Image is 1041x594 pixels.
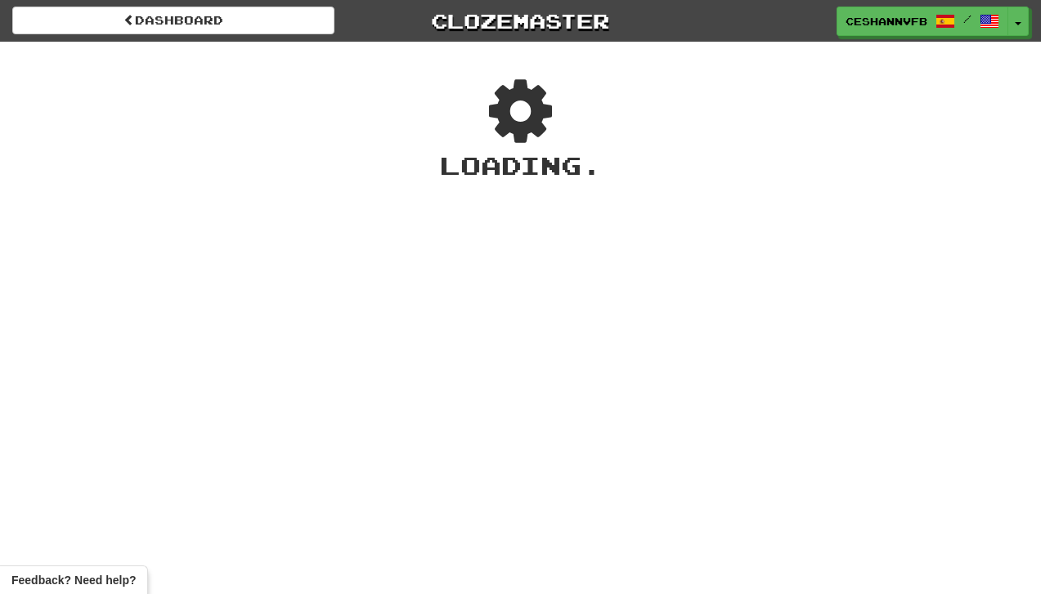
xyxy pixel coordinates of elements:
a: CEShannvfb / [837,7,1008,36]
a: Clozemaster [359,7,681,35]
a: Dashboard [12,7,334,34]
span: Open feedback widget [11,572,136,588]
span: CEShannvfb [846,14,927,29]
span: / [963,13,971,25]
